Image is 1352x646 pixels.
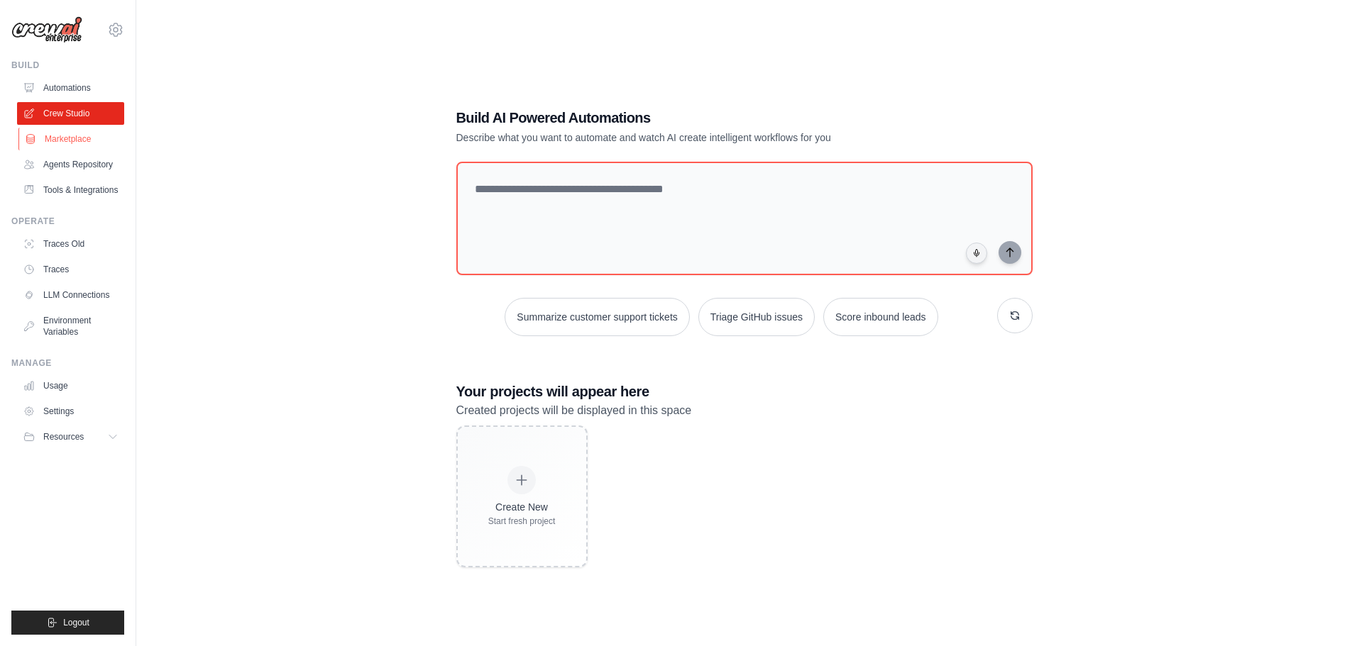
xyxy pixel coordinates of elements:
a: Environment Variables [17,309,124,343]
button: Resources [17,425,124,448]
button: Summarize customer support tickets [505,298,689,336]
p: Describe what you want to automate and watch AI create intelligent workflows for you [456,130,933,145]
a: Automations [17,77,124,99]
div: Build [11,60,124,71]
img: Logo [11,16,82,43]
a: Crew Studio [17,102,124,125]
a: Tools & Integrations [17,179,124,201]
a: Usage [17,374,124,397]
button: Triage GitHub issues [698,298,815,336]
a: Settings [17,400,124,423]
h3: Your projects will appear here [456,382,1033,401]
span: Logout [63,617,89,628]
iframe: Chat Widget [1281,578,1352,646]
div: Create New [488,500,556,514]
a: LLM Connections [17,284,124,306]
a: Agents Repository [17,153,124,176]
button: Score inbound leads [823,298,938,336]
span: Resources [43,431,84,442]
a: Traces Old [17,233,124,255]
a: Traces [17,258,124,281]
button: Get new suggestions [997,298,1033,333]
h1: Build AI Powered Automations [456,108,933,128]
div: Start fresh project [488,516,556,527]
button: Click to speak your automation idea [966,243,987,264]
button: Logout [11,611,124,635]
div: Manage [11,357,124,369]
p: Created projects will be displayed in this space [456,401,1033,420]
a: Marketplace [18,128,126,150]
div: Operate [11,216,124,227]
